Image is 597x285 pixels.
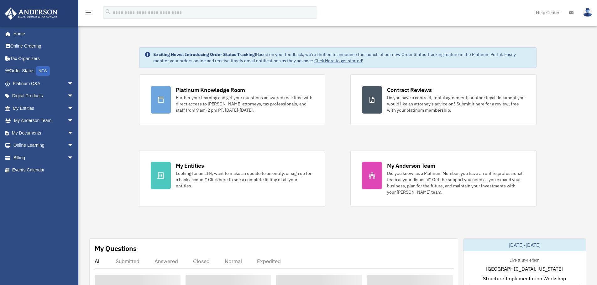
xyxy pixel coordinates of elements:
a: Tax Organizers [4,52,83,65]
div: Expedited [257,258,281,264]
a: menu [85,11,92,16]
a: Order StatusNEW [4,65,83,78]
a: Home [4,28,80,40]
div: Further your learning and get your questions answered real-time with direct access to [PERSON_NAM... [176,94,314,113]
img: User Pic [583,8,592,17]
a: My Anderson Teamarrow_drop_down [4,115,83,127]
a: Online Ordering [4,40,83,53]
span: arrow_drop_down [67,139,80,152]
div: Did you know, as a Platinum Member, you have an entire professional team at your disposal? Get th... [387,170,525,195]
div: Submitted [116,258,139,264]
a: My Entitiesarrow_drop_down [4,102,83,115]
div: All [95,258,101,264]
span: arrow_drop_down [67,77,80,90]
a: Platinum Knowledge Room Further your learning and get your questions answered real-time with dire... [139,74,325,125]
div: Do you have a contract, rental agreement, or other legal document you would like an attorney's ad... [387,94,525,113]
span: Structure Implementation Workshop [483,275,566,282]
div: Answered [154,258,178,264]
a: Online Learningarrow_drop_down [4,139,83,152]
span: [GEOGRAPHIC_DATA], [US_STATE] [486,265,563,272]
div: My Anderson Team [387,162,435,170]
div: Normal [225,258,242,264]
div: My Questions [95,244,137,253]
div: [DATE]-[DATE] [463,239,586,251]
i: menu [85,9,92,16]
div: NEW [36,66,50,76]
div: Looking for an EIN, want to make an update to an entity, or sign up for a bank account? Click her... [176,170,314,189]
div: My Entities [176,162,204,170]
a: Click Here to get started! [314,58,363,64]
a: My Entities Looking for an EIN, want to make an update to an entity, or sign up for a bank accoun... [139,150,325,207]
strong: Exciting News: Introducing Order Status Tracking! [153,52,256,57]
a: Billingarrow_drop_down [4,151,83,164]
span: arrow_drop_down [67,151,80,164]
div: Live & In-Person [505,256,544,263]
span: arrow_drop_down [67,115,80,127]
span: arrow_drop_down [67,127,80,140]
div: Platinum Knowledge Room [176,86,245,94]
a: Digital Productsarrow_drop_down [4,90,83,102]
div: Based on your feedback, we're thrilled to announce the launch of our new Order Status Tracking fe... [153,51,531,64]
a: Contract Reviews Do you have a contract, rental agreement, or other legal document you would like... [350,74,537,125]
div: Contract Reviews [387,86,432,94]
span: arrow_drop_down [67,102,80,115]
a: Events Calendar [4,164,83,176]
img: Anderson Advisors Platinum Portal [3,8,60,20]
i: search [105,8,112,15]
a: Platinum Q&Aarrow_drop_down [4,77,83,90]
a: My Documentsarrow_drop_down [4,127,83,139]
span: arrow_drop_down [67,90,80,103]
div: Closed [193,258,210,264]
a: My Anderson Team Did you know, as a Platinum Member, you have an entire professional team at your... [350,150,537,207]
